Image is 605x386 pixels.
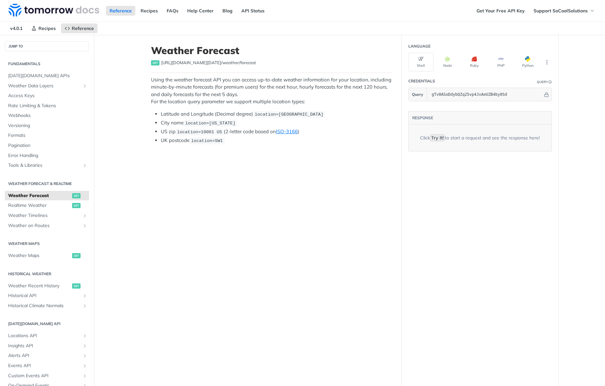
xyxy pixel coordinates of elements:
button: Show subpages for Historical Climate Normals [82,303,87,308]
button: Show subpages for Historical API [82,293,87,298]
a: Events APIShow subpages for Events API [5,361,89,371]
a: Blog [219,6,236,16]
a: Locations APIShow subpages for Locations API [5,331,89,341]
h2: Historical Weather [5,271,89,277]
h1: Weather Forecast [151,45,392,56]
span: Access Keys [8,93,87,99]
div: Click to start a request and see the response here! [420,135,540,141]
button: Shell [408,53,433,71]
button: PHP [489,53,514,71]
button: Query [409,88,427,101]
span: Weather Forecast [8,193,70,199]
a: Weather Mapsget [5,251,89,261]
a: Weather Data LayersShow subpages for Weather Data Layers [5,81,89,91]
button: Show subpages for Insights API [82,343,87,349]
button: Support SoCoolSolutions [530,6,598,16]
a: Webhooks [5,111,89,121]
code: location=[US_STATE] [184,120,237,126]
button: Hide [543,91,550,98]
button: Show subpages for Alerts API [82,353,87,358]
a: Realtime Weatherget [5,201,89,210]
button: Show subpages for Tools & Libraries [82,163,87,168]
h2: Weather Maps [5,241,89,247]
a: Rate Limiting & Tokens [5,101,89,111]
div: Query [537,79,548,84]
span: Pagination [8,142,87,149]
span: get [72,203,81,208]
span: Weather Recent History [8,283,70,289]
code: location=[GEOGRAPHIC_DATA] [253,111,325,118]
a: Weather Forecastget [5,191,89,201]
a: Weather Recent Historyget [5,281,89,291]
span: Historical API [8,293,81,299]
span: Recipes [38,25,56,31]
span: Formats [8,132,87,139]
a: API Status [238,6,268,16]
span: Tools & Libraries [8,162,81,169]
a: Weather TimelinesShow subpages for Weather Timelines [5,211,89,221]
a: Insights APIShow subpages for Insights API [5,341,89,351]
h2: [DATE][DOMAIN_NAME] API [5,321,89,327]
code: Try It! [430,134,445,141]
button: Show subpages for Events API [82,363,87,368]
a: ISO-3166 [276,128,298,135]
button: Show subpages for Weather on Routes [82,223,87,228]
button: Show subpages for Weather Timelines [82,213,87,218]
span: Custom Events API [8,373,81,379]
button: JUMP TO [5,41,89,51]
span: Rate Limiting & Tokens [8,103,87,109]
a: Weather on RoutesShow subpages for Weather on Routes [5,221,89,231]
button: Show subpages for Weather Data Layers [82,83,87,89]
span: Insights API [8,343,81,349]
span: [DATE][DOMAIN_NAME] APIs [8,73,87,79]
span: Alerts API [8,352,81,359]
code: location=SW1 [189,137,225,144]
span: get [72,193,81,198]
a: FAQs [163,6,182,16]
a: Versioning [5,121,89,131]
a: Alerts APIShow subpages for Alerts API [5,351,89,361]
li: US zip (2-letter code based on ) [161,128,392,136]
svg: More ellipsis [544,59,550,65]
a: Error Handling [5,151,89,161]
li: UK postcode [161,137,392,144]
div: Credentials [408,78,435,84]
span: Versioning [8,122,87,129]
a: Recipes [28,23,59,33]
a: Get Your Free API Key [473,6,528,16]
a: Reference [61,23,98,33]
span: Error Handling [8,152,87,159]
button: Python [515,53,540,71]
a: Reference [106,6,135,16]
div: QueryInformation [537,79,552,84]
span: Weather Timelines [8,212,81,219]
button: Show subpages for Locations API [82,333,87,338]
h2: Weather Forecast & realtime [5,181,89,187]
span: get [151,60,159,65]
span: Weather Data Layers [8,83,81,89]
span: Reference [72,25,94,31]
span: Weather on Routes [8,222,81,229]
span: v4.0.1 [7,23,26,33]
button: Ruby [462,53,487,71]
p: Using the weather forecast API you can access up-to-date weather information for your location, i... [151,76,392,106]
div: Language [408,43,431,49]
span: Webhooks [8,112,87,119]
span: get [72,283,81,289]
span: Historical Climate Normals [8,303,81,309]
a: Historical APIShow subpages for Historical API [5,291,89,301]
i: Information [549,80,552,84]
a: Tools & LibrariesShow subpages for Tools & Libraries [5,161,89,170]
span: https://api.tomorrow.io/v4/weather/forecast [161,60,256,66]
li: City name [161,119,392,127]
button: More Languages [542,57,552,67]
img: Tomorrow.io Weather API Docs [8,4,99,17]
a: Access Keys [5,91,89,101]
h2: Fundamentals [5,61,89,67]
span: get [72,253,81,258]
button: Show subpages for Custom Events API [82,373,87,379]
span: Query [412,92,423,97]
a: Historical Climate NormalsShow subpages for Historical Climate Normals [5,301,89,311]
span: Locations API [8,333,81,339]
a: Help Center [184,6,217,16]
